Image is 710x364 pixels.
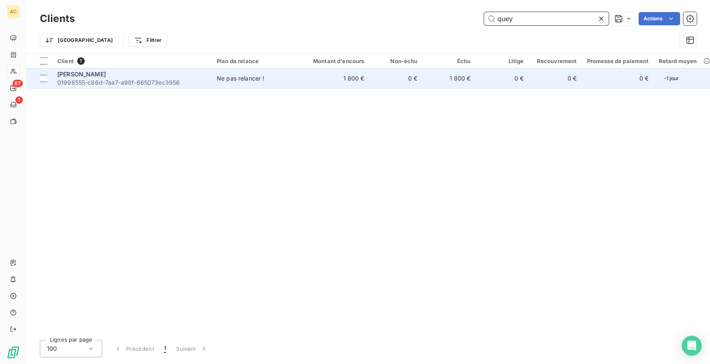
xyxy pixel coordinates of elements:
[40,34,118,47] button: [GEOGRAPHIC_DATA]
[40,11,75,26] h3: Clients
[582,68,654,88] td: 0 €
[484,12,609,25] input: Rechercher
[375,58,418,64] div: Non-échu
[534,58,577,64] div: Recouvrement
[12,80,23,87] span: 67
[303,58,365,64] div: Montant d'encours
[476,68,529,88] td: 0 €
[7,346,20,359] img: Logo LeanPay
[529,68,582,88] td: 0 €
[217,58,293,64] div: Plan de relance
[659,72,684,85] span: -1 jour
[298,68,370,88] td: 1 800 €
[57,78,207,87] span: 01998555-c86d-7aa7-a98f-665073ec3956
[77,57,85,65] span: 1
[423,68,476,88] td: 1 800 €
[129,34,167,47] button: Filtrer
[109,340,159,357] button: Précédent
[639,12,680,25] button: Actions
[7,5,20,18] div: AC
[587,58,649,64] div: Promesse de paiement
[659,58,707,64] div: Retard moyen
[682,336,702,356] div: Open Intercom Messenger
[57,58,74,64] span: Client
[47,344,57,353] span: 100
[171,340,213,357] button: Suivant
[57,71,106,78] span: [PERSON_NAME]
[159,340,171,357] button: 1
[217,74,264,83] div: Ne pas relancer !
[428,58,471,64] div: Échu
[481,58,524,64] div: Litige
[370,68,423,88] td: 0 €
[164,344,166,353] span: 1
[15,96,23,104] span: 1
